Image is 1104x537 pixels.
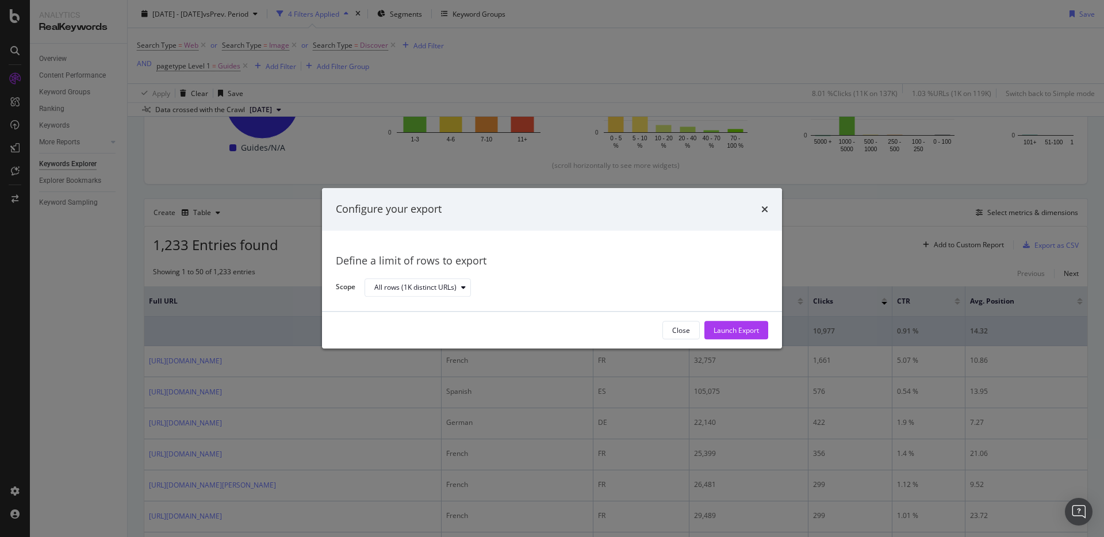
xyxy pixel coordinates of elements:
[322,188,782,348] div: modal
[365,278,471,297] button: All rows (1K distinct URLs)
[336,202,442,217] div: Configure your export
[662,321,700,340] button: Close
[336,282,355,295] label: Scope
[761,202,768,217] div: times
[704,321,768,340] button: Launch Export
[374,284,457,291] div: All rows (1K distinct URLs)
[1065,498,1092,526] div: Open Intercom Messenger
[714,325,759,335] div: Launch Export
[672,325,690,335] div: Close
[336,254,768,268] div: Define a limit of rows to export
